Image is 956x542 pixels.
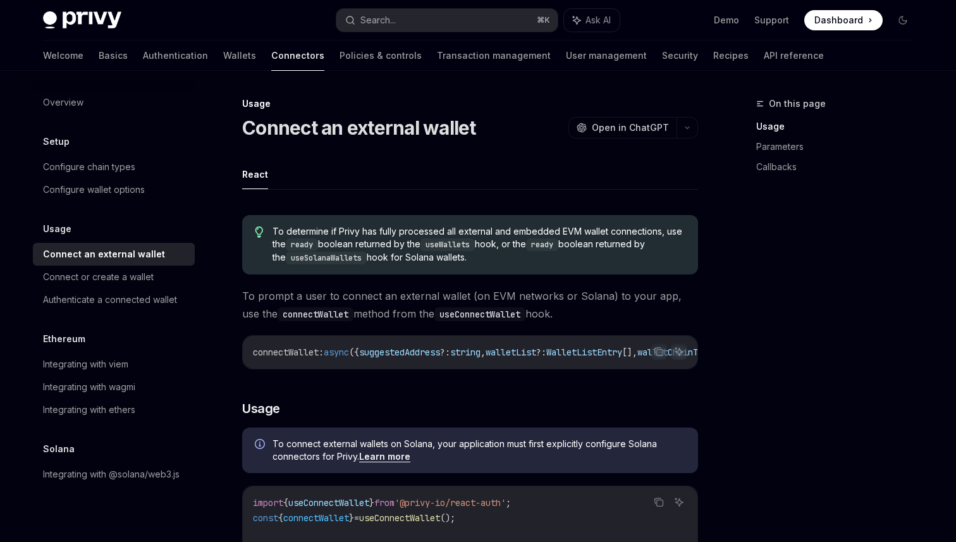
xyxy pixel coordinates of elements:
[43,269,154,285] div: Connect or create a wallet
[43,441,75,457] h5: Solana
[43,40,83,71] a: Welcome
[713,40,749,71] a: Recipes
[242,400,280,417] span: Usage
[769,96,826,111] span: On this page
[286,238,318,251] code: ready
[349,512,354,524] span: }
[369,497,374,508] span: }
[764,40,824,71] a: API reference
[33,353,195,376] a: Integrating with viem
[283,497,288,508] span: {
[286,252,367,264] code: useSolanaWallets
[359,451,410,462] a: Learn more
[43,159,135,175] div: Configure chain types
[440,347,450,358] span: ?:
[324,347,349,358] span: async
[43,11,121,29] img: dark logo
[253,347,319,358] span: connectWallet
[33,463,195,486] a: Integrating with @solana/web3.js
[359,347,440,358] span: suggestedAddress
[564,9,620,32] button: Ask AI
[434,307,525,321] code: useConnectWallet
[754,14,789,27] a: Support
[278,307,353,321] code: connectWallet
[43,221,71,237] h5: Usage
[253,512,278,524] span: const
[273,438,685,463] span: To connect external wallets on Solana, your application must first explicitly configure Solana co...
[43,402,135,417] div: Integrating with ethers
[671,343,687,360] button: Ask AI
[481,347,486,358] span: ,
[651,494,667,510] button: Copy the contents from the code block
[450,347,481,358] span: string
[288,497,369,508] span: useConnectWallet
[340,40,422,71] a: Policies & controls
[374,497,395,508] span: from
[278,512,283,524] span: {
[536,347,546,358] span: ?:
[43,379,135,395] div: Integrating with wagmi
[33,178,195,201] a: Configure wallet options
[354,512,359,524] span: =
[566,40,647,71] a: User management
[33,376,195,398] a: Integrating with wagmi
[33,243,195,266] a: Connect an external wallet
[43,357,128,372] div: Integrating with viem
[319,347,324,358] span: :
[43,467,180,482] div: Integrating with @solana/web3.js
[143,40,208,71] a: Authentication
[585,14,611,27] span: Ask AI
[242,116,476,139] h1: Connect an external wallet
[437,40,551,71] a: Transaction management
[814,14,863,27] span: Dashboard
[43,182,145,197] div: Configure wallet options
[440,512,455,524] span: ();
[592,121,669,134] span: Open in ChatGPT
[756,157,923,177] a: Callbacks
[273,225,685,264] span: To determine if Privy has fully processed all external and embedded EVM wallet connections, use t...
[33,156,195,178] a: Configure chain types
[756,137,923,157] a: Parameters
[486,347,536,358] span: walletList
[253,497,283,508] span: import
[242,159,268,189] button: React
[671,494,687,510] button: Ask AI
[360,13,396,28] div: Search...
[336,9,558,32] button: Search...⌘K
[537,15,550,25] span: ⌘ K
[223,40,256,71] a: Wallets
[893,10,913,30] button: Toggle dark mode
[359,512,440,524] span: useConnectWallet
[395,497,506,508] span: '@privy-io/react-auth'
[33,266,195,288] a: Connect or create a wallet
[662,40,698,71] a: Security
[242,97,698,110] div: Usage
[255,439,267,452] svg: Info
[568,117,677,139] button: Open in ChatGPT
[546,347,622,358] span: WalletListEntry
[506,497,511,508] span: ;
[756,116,923,137] a: Usage
[242,287,698,323] span: To prompt a user to connect an external wallet (on EVM networks or Solana) to your app, use the m...
[43,134,70,149] h5: Setup
[804,10,883,30] a: Dashboard
[271,40,324,71] a: Connectors
[283,512,349,524] span: connectWallet
[526,238,558,251] code: ready
[33,91,195,114] a: Overview
[99,40,128,71] a: Basics
[622,347,637,358] span: [],
[651,343,667,360] button: Copy the contents from the code block
[255,226,264,238] svg: Tip
[714,14,739,27] a: Demo
[43,95,83,110] div: Overview
[43,292,177,307] div: Authenticate a connected wallet
[43,247,165,262] div: Connect an external wallet
[349,347,359,358] span: ({
[420,238,475,251] code: useWallets
[33,288,195,311] a: Authenticate a connected wallet
[43,331,85,347] h5: Ethereum
[33,398,195,421] a: Integrating with ethers
[637,347,713,358] span: walletChainType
